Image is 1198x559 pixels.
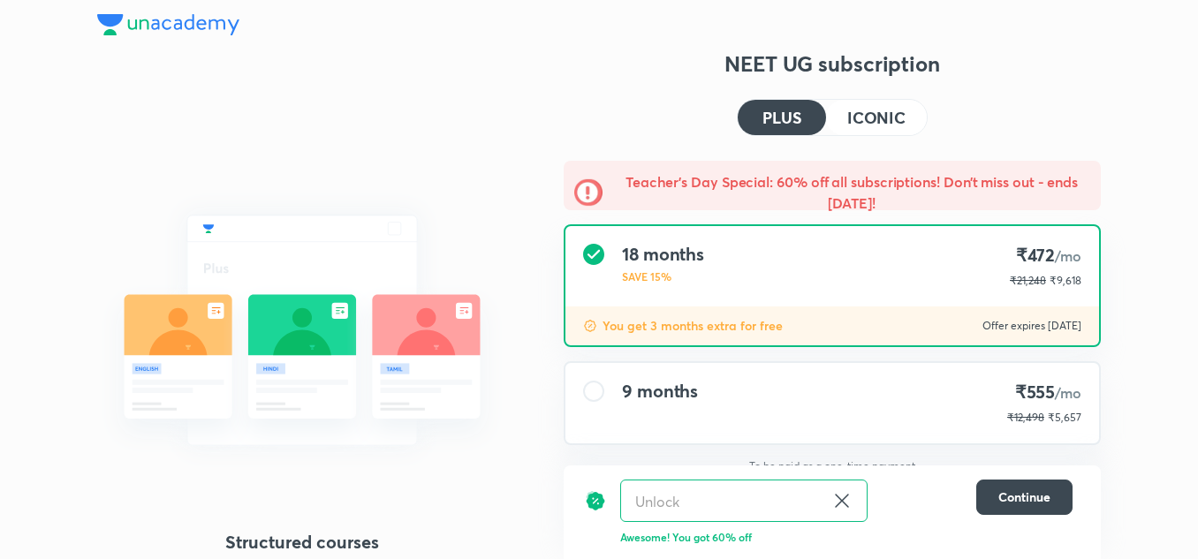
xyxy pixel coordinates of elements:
span: Continue [998,488,1050,506]
p: SAVE 15% [622,268,704,284]
h4: ICONIC [847,110,906,125]
span: /mo [1055,246,1081,265]
h4: ₹555 [1007,381,1081,404]
span: ₹9,618 [1050,274,1081,287]
p: Offer expires [DATE] [982,319,1081,333]
img: daily_live_classes_be8fa5af21.svg [97,177,507,484]
p: You get 3 months extra for free [603,317,783,335]
span: /mo [1055,383,1081,402]
img: Company Logo [97,14,239,35]
h4: 18 months [622,244,704,265]
h4: ₹472 [1010,244,1081,268]
img: - [574,178,603,207]
p: ₹21,248 [1010,273,1046,289]
h4: PLUS [762,110,801,125]
h4: 9 months [622,381,698,402]
button: PLUS [738,100,826,135]
p: ₹12,498 [1007,410,1044,426]
h3: NEET UG subscription [564,49,1101,78]
button: Continue [976,480,1073,515]
p: Awesome! You got 60% off [620,529,1073,545]
p: To be paid as a one-time payment [550,459,1115,473]
img: discount [585,480,606,522]
button: ICONIC [826,100,927,135]
input: Have a referral code? [621,480,824,522]
h5: Teacher’s Day Special: 60% off all subscriptions! Don’t miss out - ends [DATE]! [613,171,1090,214]
span: ₹5,657 [1048,411,1081,424]
img: discount [583,319,597,333]
h4: Structured courses [97,529,507,555]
